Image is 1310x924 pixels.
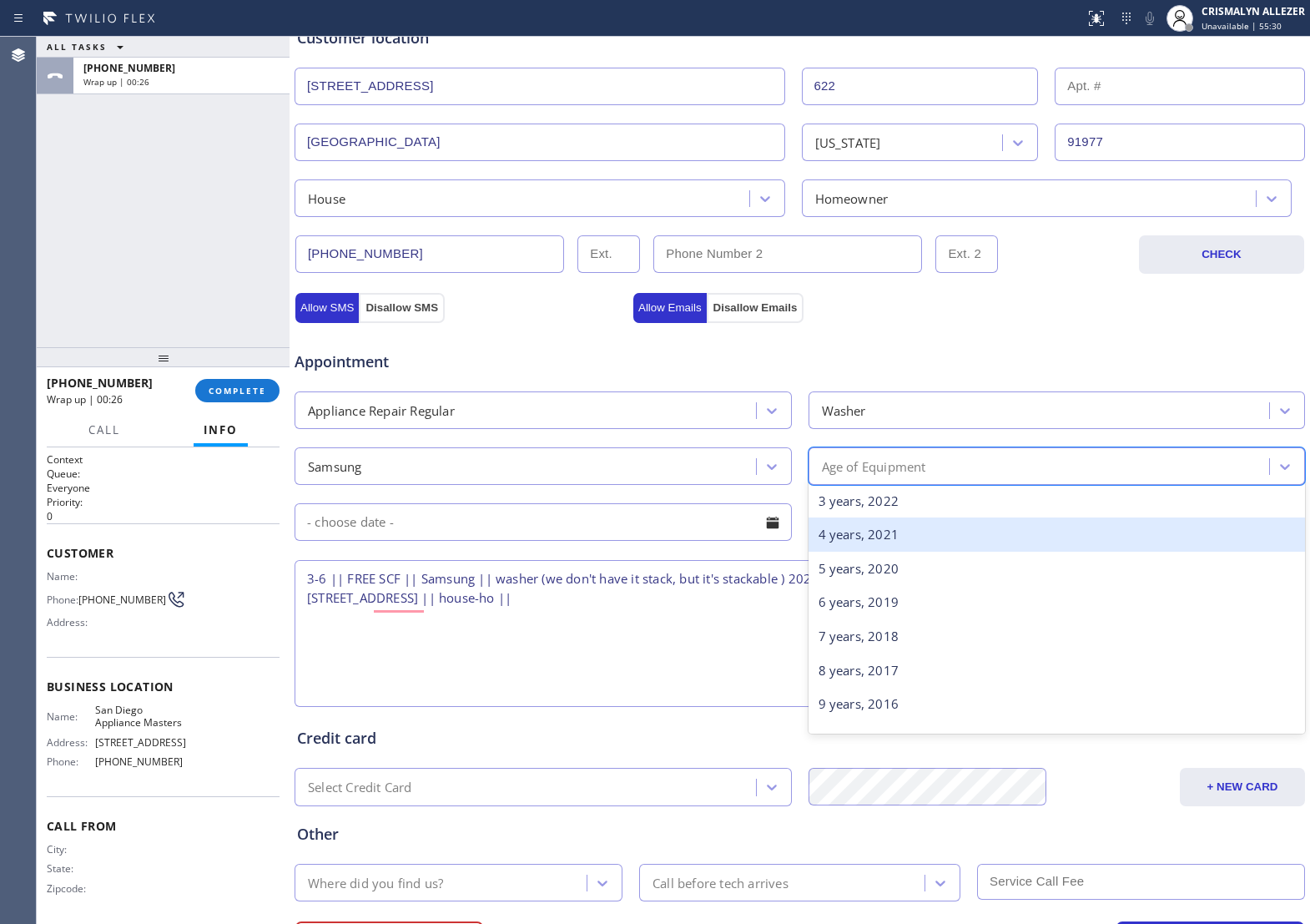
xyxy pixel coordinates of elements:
input: - choose date - [295,503,792,541]
span: State: [47,862,95,875]
button: Disallow SMS [359,293,445,323]
button: CHECK [1139,235,1304,274]
input: City [295,124,785,161]
span: Address: [47,616,95,629]
span: Wrap up | 00:26 [83,76,149,88]
span: City: [47,843,95,856]
div: Where did you find us? [308,873,443,892]
button: COMPLETE [195,379,280,402]
textarea: To enrich screen reader interactions, please activate Accessibility in Grammarly extension settings [295,560,1298,707]
div: Other [297,823,1302,846]
span: [STREET_ADDRESS] [95,736,186,749]
span: COMPLETE [209,385,266,396]
span: Wrap up | 00:26 [47,392,123,406]
div: 7 years, 2018 [809,619,1306,654]
h2: Queue: [47,467,280,481]
button: Call [78,414,130,447]
span: Zipcode: [47,882,95,895]
button: Mute [1138,7,1161,30]
button: Allow Emails [633,293,707,323]
div: Age of Equipment [822,457,926,476]
button: + NEW CARD [1180,768,1305,806]
span: Unavailable | 55:30 [1202,20,1282,32]
input: ZIP [1055,124,1305,161]
input: Apt. # [1055,68,1305,105]
div: 5 years, 2020 [809,552,1306,586]
div: Select Credit Card [308,778,412,797]
input: Street # [802,68,1039,105]
span: Info [204,422,238,437]
input: Phone Number 2 [653,235,922,273]
input: Phone Number [295,235,564,273]
p: 0 [47,509,280,523]
div: Appliance Repair Regular [308,401,455,420]
div: Customer location [297,27,1302,49]
button: ALL TASKS [37,37,140,57]
span: Name: [47,710,95,723]
span: Call From [47,818,280,834]
input: Service Call Fee [977,864,1305,900]
input: Address [295,68,785,105]
div: 8 years, 2017 [809,654,1306,688]
span: Phone: [47,755,95,768]
button: Info [194,414,248,447]
div: 10 years, 2015 [809,721,1306,755]
div: 9 years, 2016 [809,687,1306,721]
div: 6 years, 2019 [809,585,1306,619]
span: Customer [47,545,280,561]
span: Phone: [47,593,78,606]
button: Allow SMS [295,293,359,323]
span: Address: [47,736,95,749]
div: CRISMALYN ALLEZER [1202,4,1305,18]
div: Samsung [308,457,361,476]
div: 3 years, 2022 [809,484,1306,518]
span: [PHONE_NUMBER] [83,61,175,75]
div: 4 years, 2021 [809,518,1306,552]
span: San Diego Appliance Masters [95,704,186,730]
div: Washer [822,401,866,420]
button: Disallow Emails [707,293,804,323]
span: [PHONE_NUMBER] [47,375,153,391]
input: Ext. [577,235,640,273]
span: ALL TASKS [47,41,107,53]
span: Call [88,422,120,437]
div: Credit card [297,727,1302,750]
h2: Priority: [47,495,280,509]
div: Call before tech arrives [652,873,789,892]
div: House [308,189,345,208]
span: Name: [47,570,95,583]
div: Homeowner [815,189,889,208]
span: [PHONE_NUMBER] [95,755,186,768]
div: [US_STATE] [815,133,881,152]
span: [PHONE_NUMBER] [78,593,166,606]
span: Business location [47,679,280,694]
h1: Context [47,452,280,467]
input: Ext. 2 [935,235,998,273]
p: Everyone [47,481,280,495]
span: Appointment [295,351,629,373]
